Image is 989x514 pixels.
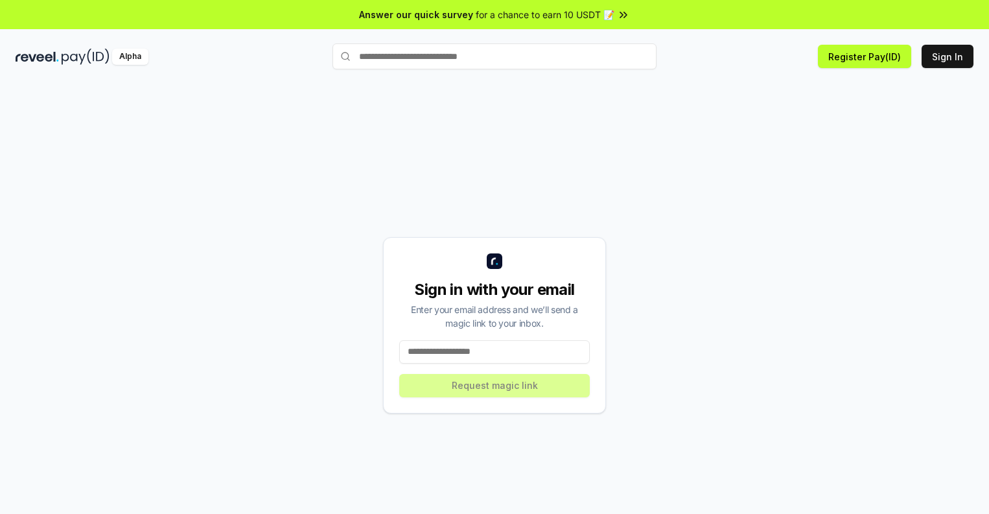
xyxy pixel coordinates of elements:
span: for a chance to earn 10 USDT 📝 [476,8,614,21]
img: pay_id [62,49,110,65]
div: Sign in with your email [399,279,590,300]
button: Register Pay(ID) [818,45,911,68]
div: Alpha [112,49,148,65]
div: Enter your email address and we’ll send a magic link to your inbox. [399,303,590,330]
img: logo_small [487,253,502,269]
img: reveel_dark [16,49,59,65]
button: Sign In [922,45,973,68]
span: Answer our quick survey [359,8,473,21]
